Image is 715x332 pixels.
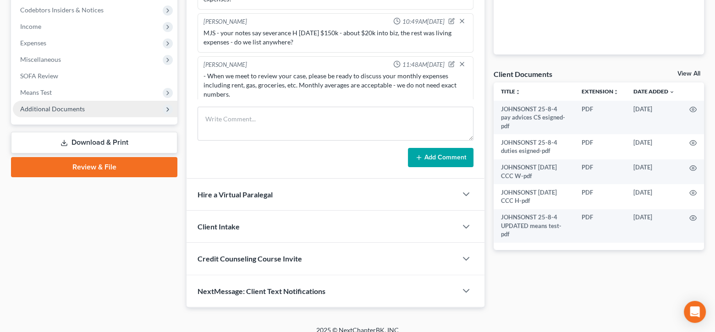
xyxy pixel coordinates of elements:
td: JOHNSONST 25-8-4 pay advices CS esigned-pdf [494,101,574,134]
span: 11:48AM[DATE] [402,60,445,69]
td: PDF [574,159,626,185]
span: Income [20,22,41,30]
a: Review & File [11,157,177,177]
div: [PERSON_NAME] [203,17,247,27]
td: JOHNSONST [DATE] CCC W-pdf [494,159,574,185]
a: SOFA Review [13,68,177,84]
a: Date Added expand_more [633,88,675,95]
td: [DATE] [626,159,682,185]
span: Client Intake [198,222,240,231]
div: Client Documents [494,69,552,79]
a: View All [677,71,700,77]
td: JOHNSONST 25-8-4 duties esigned-pdf [494,134,574,159]
td: [DATE] [626,209,682,243]
a: Extensionunfold_more [582,88,619,95]
a: Download & Print [11,132,177,153]
td: PDF [574,134,626,159]
div: MJS - your notes say severance H [DATE] $150k - about $20k into biz, the rest was living expenses... [203,28,467,47]
span: Miscellaneous [20,55,61,63]
div: Open Intercom Messenger [684,301,706,323]
td: PDF [574,101,626,134]
td: JOHNSONST 25-8-4 UPDATED means test-pdf [494,209,574,243]
span: SOFA Review [20,72,58,80]
div: [PERSON_NAME] [203,60,247,70]
span: Hire a Virtual Paralegal [198,190,273,199]
td: [DATE] [626,101,682,134]
i: unfold_more [515,89,521,95]
span: Credit Counseling Course Invite [198,254,302,263]
div: - When we meet to review your case, please be ready to discuss your monthly expenses including re... [203,71,467,99]
td: PDF [574,184,626,209]
td: PDF [574,209,626,243]
a: Titleunfold_more [501,88,521,95]
td: JOHNSONST [DATE] CCC H-pdf [494,184,574,209]
i: unfold_more [613,89,619,95]
span: NextMessage: Client Text Notifications [198,287,325,295]
span: Additional Documents [20,105,85,113]
td: [DATE] [626,134,682,159]
span: Expenses [20,39,46,47]
button: Add Comment [408,148,473,167]
span: 10:49AM[DATE] [402,17,445,26]
span: Codebtors Insiders & Notices [20,6,104,14]
td: [DATE] [626,184,682,209]
span: Means Test [20,88,52,96]
i: expand_more [669,89,675,95]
